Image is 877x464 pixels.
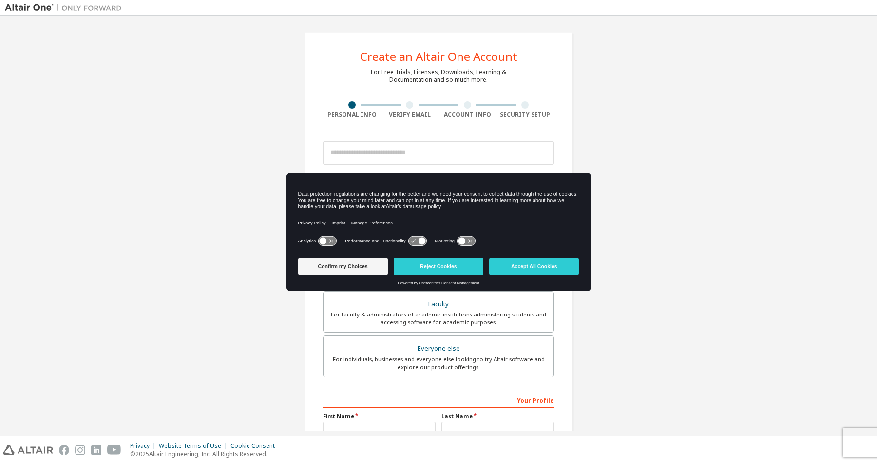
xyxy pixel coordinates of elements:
[323,392,554,408] div: Your Profile
[496,111,554,119] div: Security Setup
[5,3,127,13] img: Altair One
[159,442,230,450] div: Website Terms of Use
[371,68,506,84] div: For Free Trials, Licenses, Downloads, Learning & Documentation and so much more.
[3,445,53,455] img: altair_logo.svg
[107,445,121,455] img: youtube.svg
[323,111,381,119] div: Personal Info
[59,445,69,455] img: facebook.svg
[329,355,548,371] div: For individuals, businesses and everyone else looking to try Altair software and explore our prod...
[329,342,548,355] div: Everyone else
[130,450,281,458] p: © 2025 Altair Engineering, Inc. All Rights Reserved.
[75,445,85,455] img: instagram.svg
[360,51,517,62] div: Create an Altair One Account
[323,412,436,420] label: First Name
[329,297,548,311] div: Faculty
[130,442,159,450] div: Privacy
[230,442,281,450] div: Cookie Consent
[91,445,101,455] img: linkedin.svg
[381,111,439,119] div: Verify Email
[438,111,496,119] div: Account Info
[329,311,548,326] div: For faculty & administrators of academic institutions administering students and accessing softwa...
[441,412,554,420] label: Last Name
